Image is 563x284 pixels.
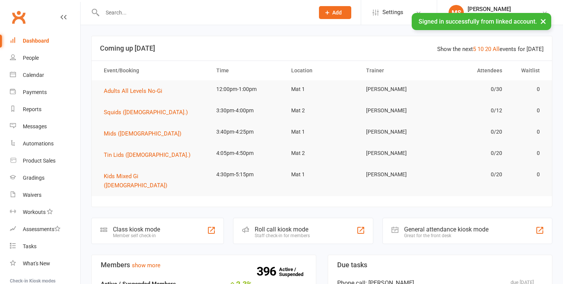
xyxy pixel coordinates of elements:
div: Messages [23,123,47,129]
td: Mat 1 [284,80,359,98]
h3: Due tasks [337,261,543,269]
div: General attendance kiosk mode [404,226,488,233]
td: Mat 2 [284,102,359,120]
div: LOCALS JIU JITSU MAROUBRA [468,13,542,19]
td: Mat 1 [284,166,359,183]
h3: Members [101,261,307,269]
a: What's New [10,255,80,272]
a: Tasks [10,238,80,255]
td: 3:30pm-4:00pm [209,102,284,120]
a: Product Sales [10,152,80,169]
span: Tin Lids ([DEMOGRAPHIC_DATA].) [104,152,190,158]
td: 0 [509,123,547,141]
span: Add [332,10,342,16]
a: 396Active / Suspended [279,261,312,282]
div: What's New [23,260,50,266]
button: Mids ([DEMOGRAPHIC_DATA]) [104,129,187,138]
a: 10 [477,46,484,53]
td: 0 [509,80,547,98]
td: 0 [509,102,547,120]
td: 0/12 [434,102,509,120]
div: Payments [23,89,47,95]
a: Messages [10,118,80,135]
button: Adults All Levels No-Gi [104,86,168,96]
a: People [10,49,80,67]
button: × [536,13,550,29]
div: Roll call kiosk mode [255,226,310,233]
a: Payments [10,84,80,101]
div: Reports [23,106,41,112]
th: Time [209,61,284,80]
a: Automations [10,135,80,152]
td: 4:30pm-5:15pm [209,166,284,183]
div: Gradings [23,175,44,181]
div: Assessments [23,226,60,232]
span: Squids ([DEMOGRAPHIC_DATA].) [104,109,188,116]
th: Attendees [434,61,509,80]
div: Show the next events for [DATE] [437,45,544,54]
th: Event/Booking [97,61,209,80]
div: Workouts [23,209,46,215]
button: Tin Lids ([DEMOGRAPHIC_DATA].) [104,150,196,160]
div: Waivers [23,192,41,198]
td: 0 [509,144,547,162]
td: [PERSON_NAME] [359,166,434,183]
div: Class kiosk mode [113,226,160,233]
strong: 396 [257,266,279,277]
td: 4:05pm-4:50pm [209,144,284,162]
td: [PERSON_NAME] [359,144,434,162]
span: Kids Mixed Gi ([DEMOGRAPHIC_DATA]) [104,173,167,189]
th: Trainer [359,61,434,80]
td: 0/20 [434,144,509,162]
a: Clubworx [9,8,28,27]
div: MS [449,5,464,20]
h3: Coming up [DATE] [100,45,544,52]
div: Calendar [23,72,44,78]
div: Product Sales [23,158,56,164]
td: 3:40pm-4:25pm [209,123,284,141]
div: [PERSON_NAME] [468,6,542,13]
td: 0/30 [434,80,509,98]
td: 12:00pm-1:00pm [209,80,284,98]
div: People [23,55,39,61]
td: [PERSON_NAME] [359,80,434,98]
th: Waitlist [509,61,547,80]
td: 0/20 [434,123,509,141]
td: Mat 1 [284,123,359,141]
button: Add [319,6,351,19]
a: 20 [485,46,491,53]
input: Search... [100,7,309,18]
span: Settings [382,4,403,21]
a: 5 [473,46,476,53]
a: Workouts [10,204,80,221]
a: Waivers [10,187,80,204]
a: Reports [10,101,80,118]
div: Member self check-in [113,233,160,238]
a: Gradings [10,169,80,187]
span: Signed in successfully from linked account. [419,18,537,25]
td: 0 [509,166,547,183]
button: Kids Mixed Gi ([DEMOGRAPHIC_DATA]) [104,172,203,190]
div: Tasks [23,243,36,249]
td: Mat 2 [284,144,359,162]
div: Dashboard [23,38,49,44]
a: Assessments [10,221,80,238]
div: Staff check-in for members [255,233,310,238]
a: show more [132,262,160,269]
td: 0/20 [434,166,509,183]
span: Adults All Levels No-Gi [104,88,162,94]
a: Dashboard [10,32,80,49]
th: Location [284,61,359,80]
td: [PERSON_NAME] [359,102,434,120]
span: Mids ([DEMOGRAPHIC_DATA]) [104,130,181,137]
a: Calendar [10,67,80,84]
div: Great for the front desk [404,233,488,238]
td: [PERSON_NAME] [359,123,434,141]
div: Automations [23,140,54,147]
a: All [493,46,500,53]
button: Squids ([DEMOGRAPHIC_DATA].) [104,108,193,117]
